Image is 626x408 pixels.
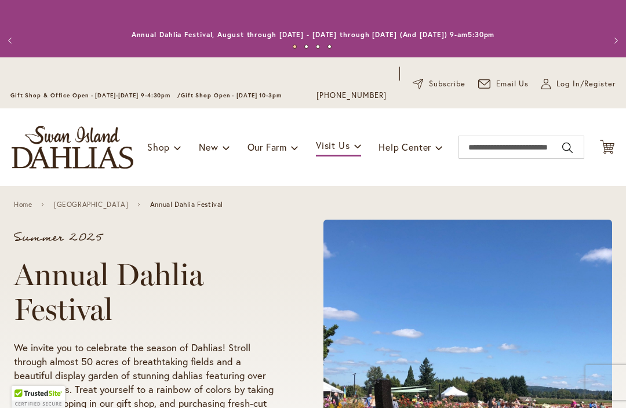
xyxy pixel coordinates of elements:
span: Log In/Register [556,78,616,90]
a: [GEOGRAPHIC_DATA] [54,201,128,209]
a: Subscribe [413,78,465,90]
span: Gift Shop & Office Open - [DATE]-[DATE] 9-4:30pm / [10,92,181,99]
a: Email Us [478,78,529,90]
span: New [199,141,218,153]
span: Our Farm [248,141,287,153]
button: 3 of 4 [316,45,320,49]
span: Gift Shop Open - [DATE] 10-3pm [181,92,282,99]
a: store logo [12,126,133,169]
p: Summer 2025 [14,232,279,243]
span: Shop [147,141,170,153]
button: Next [603,29,626,52]
button: 1 of 4 [293,45,297,49]
button: 2 of 4 [304,45,308,49]
span: Visit Us [316,139,350,151]
span: Help Center [378,141,431,153]
h1: Annual Dahlia Festival [14,257,279,327]
span: Email Us [496,78,529,90]
span: Annual Dahlia Festival [150,201,223,209]
a: Log In/Register [541,78,616,90]
span: Subscribe [429,78,465,90]
a: [PHONE_NUMBER] [316,90,387,101]
a: Annual Dahlia Festival, August through [DATE] - [DATE] through [DATE] (And [DATE]) 9-am5:30pm [132,30,495,39]
button: 4 of 4 [327,45,332,49]
a: Home [14,201,32,209]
